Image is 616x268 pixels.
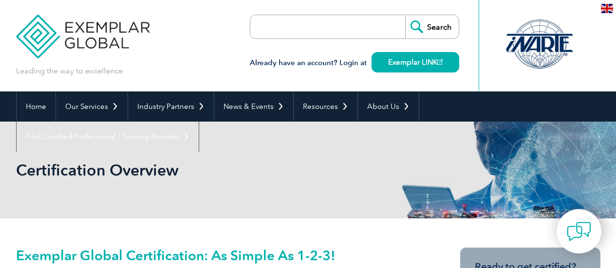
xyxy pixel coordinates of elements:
h2: Exemplar Global Certification: As Simple As 1-2-3! [16,248,425,263]
h1: Certification Overview [16,161,390,179]
input: Search [405,15,459,38]
a: Exemplar LINK [372,52,459,72]
a: About Us [358,91,419,122]
a: Industry Partners [128,91,214,122]
a: Find Certified Professional / Training Provider [17,122,199,152]
img: open_square.png [437,59,443,65]
img: contact-chat.png [567,219,591,244]
img: en [601,4,613,13]
a: Our Services [56,91,128,122]
a: Home [17,91,56,122]
h3: Already have an account? Login at [250,57,459,69]
p: Leading the way to excellence [16,66,123,76]
a: Resources [294,91,357,122]
a: News & Events [214,91,293,122]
